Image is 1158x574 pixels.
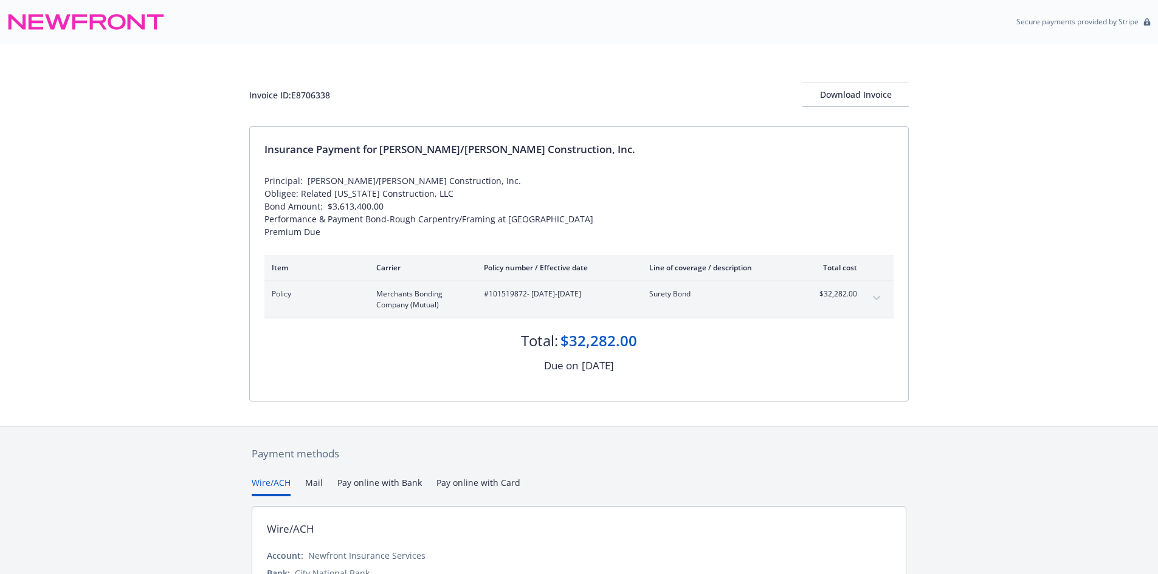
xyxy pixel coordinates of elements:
div: Item [272,262,357,273]
div: Carrier [376,262,464,273]
span: #101519872 - [DATE]-[DATE] [484,289,630,299]
div: Account: [267,549,303,562]
button: Download Invoice [802,83,909,107]
div: Download Invoice [802,83,909,106]
div: PolicyMerchants Bonding Company (Mutual)#101519872- [DATE]-[DATE]Surety Bond$32,282.00expand content [264,281,894,318]
button: Pay online with Card [436,476,520,496]
p: Secure payments provided by Stripe [1016,16,1139,27]
span: Merchants Bonding Company (Mutual) [376,289,464,310]
button: Mail [305,476,323,496]
span: Policy [272,289,357,299]
button: Wire/ACH [252,476,291,496]
div: $32,282.00 [560,330,637,351]
div: Policy number / Effective date [484,262,630,273]
div: Line of coverage / description [649,262,792,273]
span: Surety Bond [649,289,792,299]
button: Pay online with Bank [337,476,422,496]
div: Invoice ID: E8706338 [249,89,330,101]
div: Payment methods [252,446,906,462]
div: Total cost [812,262,857,273]
div: Wire/ACH [267,521,314,537]
div: Total: [521,330,558,351]
div: Due on [544,358,578,374]
div: Insurance Payment for [PERSON_NAME]/[PERSON_NAME] Construction, Inc. [264,142,894,157]
div: [DATE] [582,358,614,374]
span: $32,282.00 [812,289,857,299]
div: Principal: [PERSON_NAME]/[PERSON_NAME] Construction, Inc. Obligee: Related [US_STATE] Constructio... [264,174,894,238]
div: Newfront Insurance Services [308,549,426,562]
button: expand content [867,289,886,308]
